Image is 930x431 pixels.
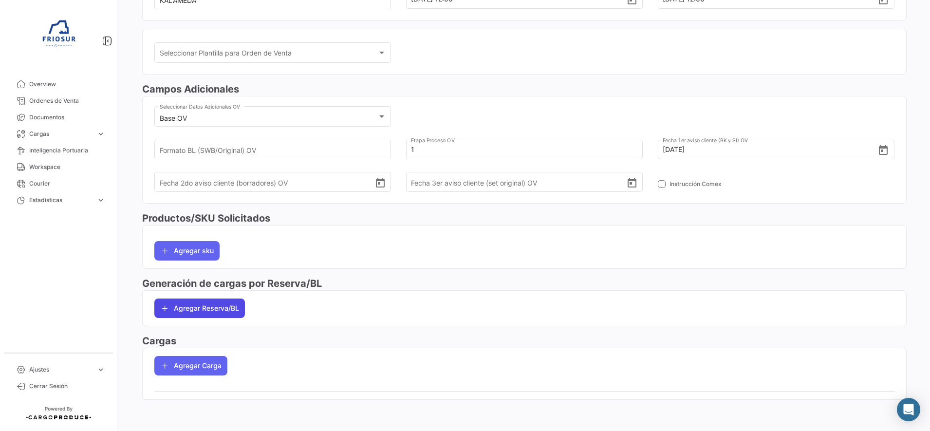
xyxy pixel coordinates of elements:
span: expand_more [96,130,105,138]
mat-select-trigger: Base OV [160,114,187,122]
a: Documentos [8,109,109,126]
span: Inteligencia Portuaria [29,146,105,155]
h3: Cargas [142,334,907,348]
span: Workspace [29,163,105,171]
span: Ajustes [29,365,93,374]
a: Ordenes de Venta [8,93,109,109]
span: Cerrar Sesión [29,382,105,391]
img: 6ea6c92c-e42a-4aa8-800a-31a9cab4b7b0.jpg [34,12,83,60]
button: Agregar sku [154,241,220,261]
span: Cargas [29,130,93,138]
span: Estadísticas [29,196,93,205]
span: Ordenes de Venta [29,96,105,105]
button: Agregar Reserva/BL [154,299,245,318]
span: Documentos [29,113,105,122]
button: Open calendar [877,144,889,155]
button: Agregar Carga [154,356,227,375]
button: Open calendar [626,177,638,187]
a: Courier [8,175,109,192]
h3: Generación de cargas por Reserva/BL [142,277,907,290]
span: Instrucción Comex [670,180,722,188]
h3: Productos/SKU Solicitados [142,211,907,225]
span: Courier [29,179,105,188]
span: Seleccionar Plantilla para Orden de Venta [160,51,377,59]
button: Open calendar [374,177,386,187]
h3: Campos Adicionales [142,82,907,96]
span: expand_more [96,365,105,374]
input: Seleccionar una fecha [663,132,877,167]
a: Workspace [8,159,109,175]
a: Overview [8,76,109,93]
a: Inteligencia Portuaria [8,142,109,159]
div: Abrir Intercom Messenger [897,398,920,421]
span: Overview [29,80,105,89]
span: expand_more [96,196,105,205]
